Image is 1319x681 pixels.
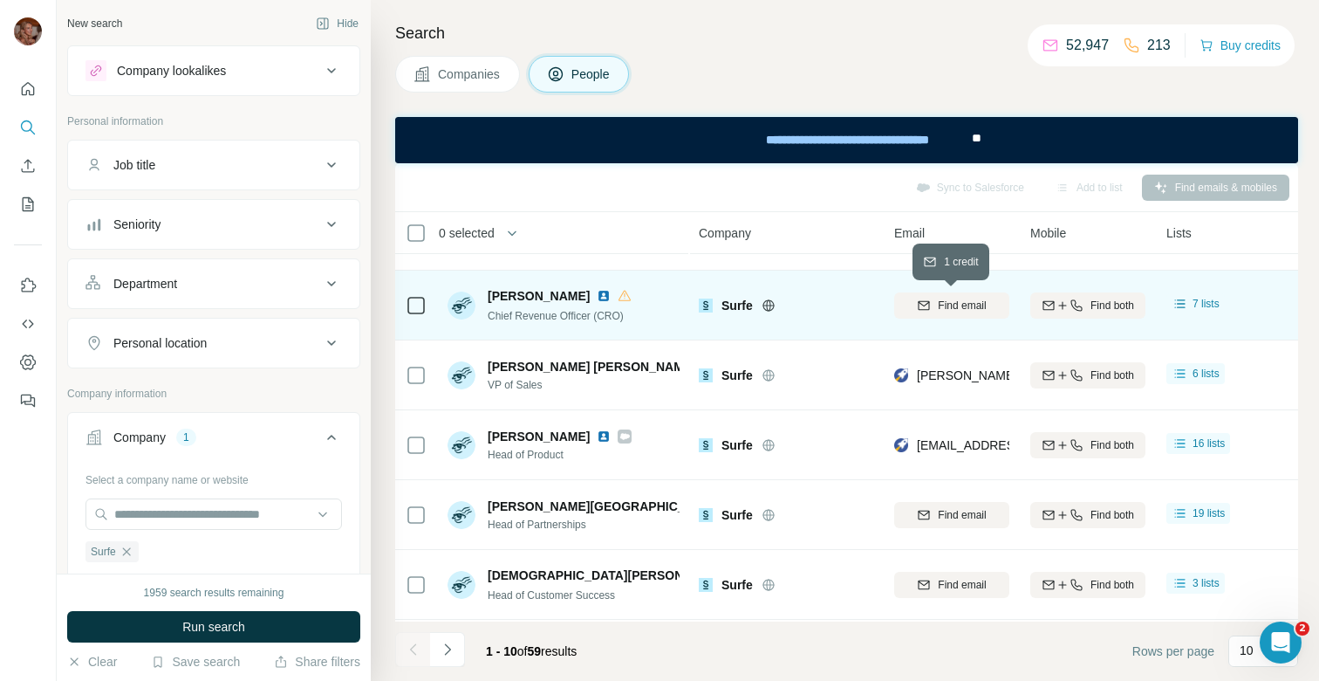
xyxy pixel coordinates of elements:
span: People [571,65,612,83]
button: Dashboard [14,347,42,378]
span: Find both [1090,577,1134,593]
button: Find email [894,502,1009,528]
span: Email [894,224,925,242]
img: Avatar [448,292,475,320]
img: LinkedIn logo [597,289,611,303]
button: Find email [894,572,1009,598]
img: Avatar [448,501,475,529]
img: provider rocketreach logo [894,367,908,384]
img: provider rocketreach logo [894,437,908,454]
button: My lists [14,189,42,220]
iframe: Banner [395,117,1298,163]
span: Mobile [1030,224,1066,242]
span: Find both [1090,368,1134,383]
span: Head of Product [488,447,632,463]
img: Avatar [448,361,475,389]
button: Buy credits [1199,33,1281,58]
p: Personal information [67,113,360,129]
span: Run search [182,618,245,636]
span: 19 lists [1193,506,1225,521]
img: Logo of Surfe [699,299,713,313]
span: [DEMOGRAPHIC_DATA][PERSON_NAME] [488,567,730,584]
img: Avatar [448,431,475,459]
span: Surfe [91,544,116,560]
button: Navigate to next page [430,632,465,667]
button: Feedback [14,385,42,416]
img: Avatar [14,17,42,45]
button: Find both [1030,362,1145,389]
span: [PERSON_NAME][GEOGRAPHIC_DATA] [488,498,721,515]
div: Department [113,275,177,292]
span: Find both [1090,507,1134,523]
div: Seniority [113,216,161,233]
span: 1 - 10 [486,644,517,658]
button: Save search [151,653,240,671]
button: Use Surfe API [14,308,42,340]
span: 3 lists [1193,575,1220,591]
button: Quick start [14,73,42,105]
img: Logo of Surfe [699,438,713,452]
span: Find email [938,507,986,523]
img: Logo of Surfe [699,508,713,522]
div: Job title [113,156,155,174]
button: Find both [1030,432,1145,458]
button: Hide [304,10,371,37]
span: Surfe [721,506,753,524]
div: 1 [176,430,196,445]
img: LinkedIn logo [597,430,611,444]
span: [EMAIL_ADDRESS][DOMAIN_NAME] [917,438,1124,452]
button: Company1 [68,416,359,465]
span: 59 [528,644,542,658]
span: Head of Customer Success [488,589,615,602]
div: Company lookalikes [117,62,226,79]
span: [PERSON_NAME][EMAIL_ADDRESS][DOMAIN_NAME] [917,368,1224,382]
div: Personal location [113,334,207,352]
button: Department [68,263,359,305]
button: Seniority [68,203,359,245]
span: 7 lists [1193,296,1220,312]
span: Surfe [721,437,753,454]
button: Find both [1030,572,1145,598]
span: 0 selected [439,224,495,242]
p: 52,947 [1066,35,1109,56]
p: Company information [67,386,360,402]
div: New search [67,16,122,31]
span: [PERSON_NAME] [488,287,590,305]
div: Select a company name or website [85,465,342,488]
span: VP of Sales [488,377,680,393]
button: Enrich CSV [14,150,42,182]
button: Use Surfe on LinkedIn [14,270,42,301]
span: results [486,644,577,658]
span: Surfe [721,297,753,314]
p: 10 [1240,642,1254,659]
span: [PERSON_NAME] [488,428,590,445]
img: Logo of Surfe [699,578,713,592]
span: Company [699,224,751,242]
button: Find both [1030,292,1145,319]
span: Find both [1090,298,1134,313]
span: Lists [1166,224,1192,242]
span: Chief Revenue Officer (CRO) [488,310,624,322]
button: Search [14,112,42,143]
div: Company [113,429,166,446]
button: Find both [1030,502,1145,528]
span: [PERSON_NAME] [PERSON_NAME] [488,358,696,375]
span: Surfe [721,576,753,594]
h4: Search [395,21,1298,45]
span: Find both [1090,437,1134,453]
span: Surfe [721,367,753,384]
button: Company lookalikes [68,50,359,92]
span: of [517,644,528,658]
button: Job title [68,144,359,186]
button: Share filters [274,653,360,671]
button: Personal location [68,322,359,364]
div: 1959 search results remaining [144,585,284,601]
span: Rows per page [1132,643,1214,660]
button: Find email [894,292,1009,319]
span: Find email [938,577,986,593]
span: 2 [1295,622,1309,636]
button: Run search [67,611,360,643]
span: Find email [938,298,986,313]
button: Clear [67,653,117,671]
